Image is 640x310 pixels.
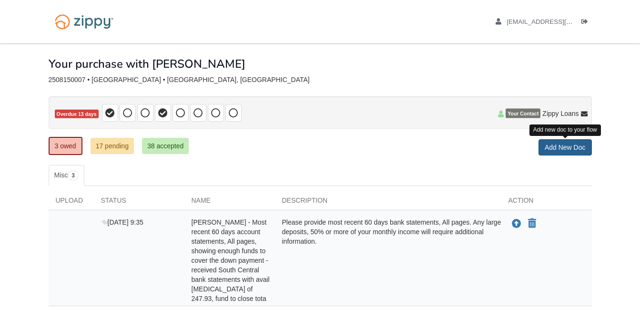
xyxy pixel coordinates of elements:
a: 38 accepted [142,138,189,154]
div: Action [501,196,592,210]
span: [DATE] 9:35 [101,218,143,226]
a: Misc [49,165,84,186]
span: 3 [68,171,79,180]
button: Upload Delores Barlow - Most recent 60 days account statements, All pages, showing enough funds t... [511,217,522,230]
span: [PERSON_NAME] - Most recent 60 days account statements, All pages, showing enough funds to cover ... [192,218,270,302]
span: Your Contact [506,109,540,118]
h1: Your purchase with [PERSON_NAME] [49,58,245,70]
a: Log out [581,18,592,28]
a: Add New Doc [538,139,592,155]
span: Overdue 13 days [55,110,99,119]
div: Name [184,196,275,210]
a: 3 owed [49,137,82,155]
button: Declare Delores Barlow - Most recent 60 days account statements, All pages, showing enough funds ... [527,218,537,229]
div: Description [275,196,501,210]
a: edit profile [496,18,616,28]
a: 17 pending [91,138,134,154]
span: mariebarlow2941@gmail.com [507,18,616,25]
span: Zippy Loans [542,109,579,118]
img: Logo [49,10,120,34]
div: Upload [49,196,94,210]
div: Status [94,196,184,210]
div: Please provide most recent 60 days bank statements, All pages. Any large deposits, 50% or more of... [275,217,501,303]
div: 2508150007 • [GEOGRAPHIC_DATA] • [GEOGRAPHIC_DATA], [GEOGRAPHIC_DATA] [49,76,592,84]
div: Add new doc to your flow [529,124,601,135]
